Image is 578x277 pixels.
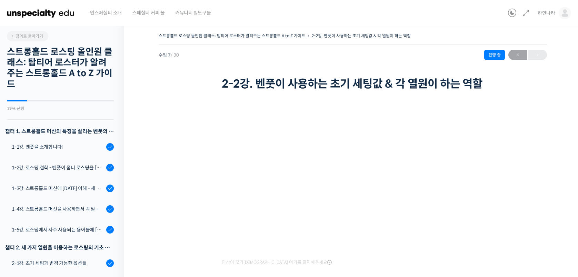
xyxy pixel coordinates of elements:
div: 1-1강. 벤풋을 소개합니다! [12,143,104,151]
a: ←이전 [508,50,527,60]
a: 2-2강. 벤풋이 사용하는 초기 세팅값 & 각 열원이 하는 역할 [311,33,411,38]
a: 스트롱홀드 로스팅 올인원 클래스: 탑티어 로스터가 알려주는 스트롱홀드 A to Z 가이드 [159,33,305,38]
span: ← [508,50,527,60]
div: 1-5강. 로스팅에서 자주 사용되는 용어들에 [DATE] 이해 [12,226,104,234]
div: 19% 진행 [7,107,114,111]
div: 1-3강. 스트롱홀드 머신에 [DATE] 이해 - 세 가지 열원이 만들어내는 변화 [12,185,104,192]
div: 1-4강. 스트롱홀드 머신을 사용하면서 꼭 알고 있어야 할 유의사항 [12,205,104,213]
div: 진행 중 [484,50,505,60]
span: 하얀나라 [538,10,555,16]
div: 1-2강. 로스팅 철학 - 벤풋이 옴니 로스팅을 [DATE] 않는 이유 [12,164,104,171]
a: 강의로 돌아가기 [7,31,48,41]
span: / 30 [171,52,179,58]
span: 강의로 돌아가기 [10,33,43,39]
h3: 챕터 1. 스트롱홀드 머신의 특징을 살리는 벤풋의 로스팅 방식 [5,127,114,136]
span: 영상이 끊기[DEMOGRAPHIC_DATA] 여기를 클릭해주세요 [222,260,332,265]
h2: 스트롱홀드 로스팅 올인원 클래스: 탑티어 로스터가 알려주는 스트롱홀드 A to Z 가이드 [7,47,114,90]
span: 수업 7 [159,53,179,57]
div: 2-1강. 초기 세팅과 변경 가능한 옵션들 [12,259,104,267]
h1: 2-2강. 벤풋이 사용하는 초기 세팅값 & 각 열원이 하는 역할 [222,77,484,90]
div: 챕터 2. 세 가지 열원을 이용하는 로스팅의 기초 설계 [5,243,114,252]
